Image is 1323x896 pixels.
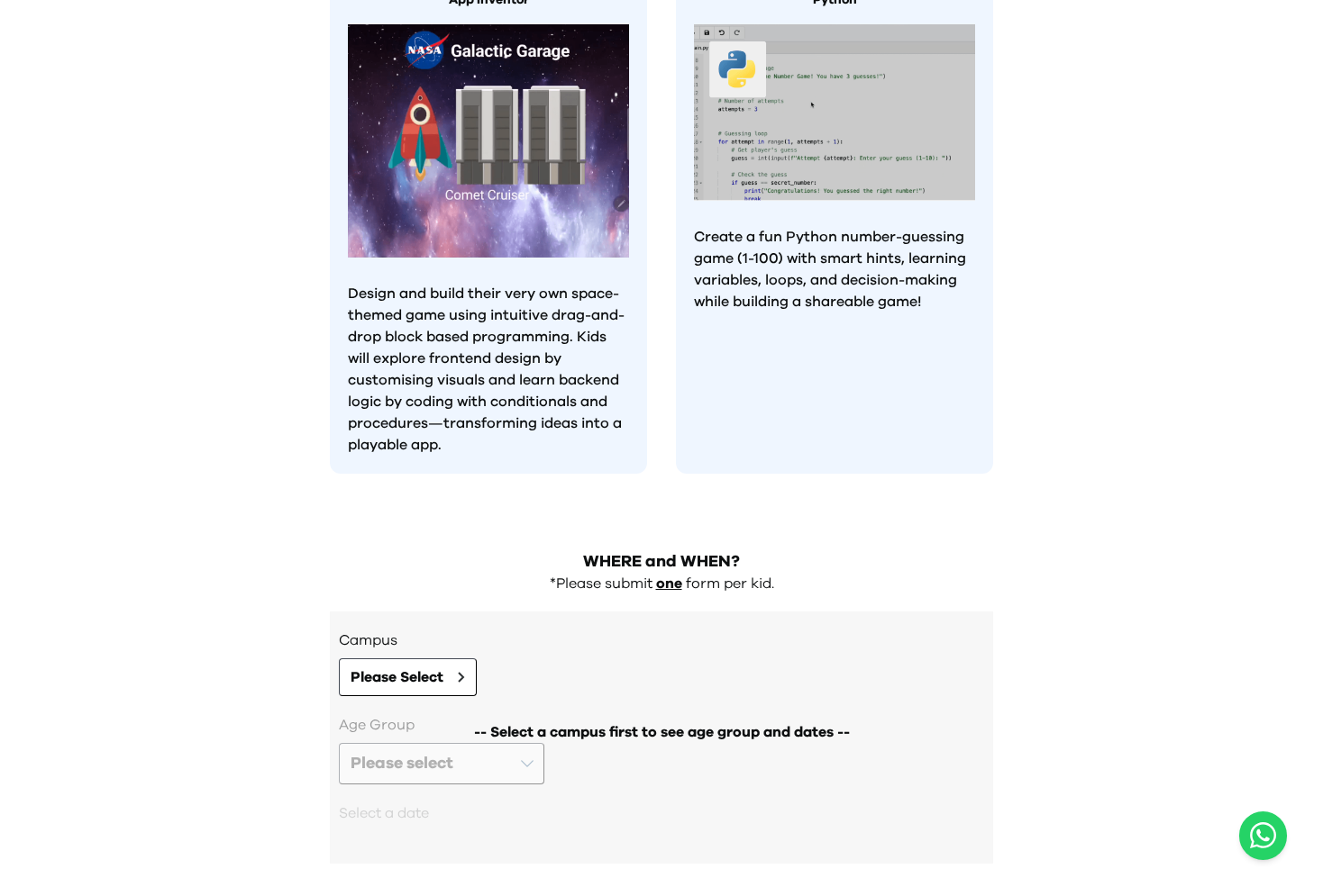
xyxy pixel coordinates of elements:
[351,666,443,688] span: Please Select
[339,629,984,651] h3: Campus
[694,24,975,202] img: Kids learning to code
[339,658,477,696] button: Please Select
[348,24,629,258] img: Kids learning to code
[330,575,993,593] div: *Please submit form per kid.
[1239,811,1287,860] a: Chat with us on WhatsApp
[1239,811,1287,860] button: Open WhatsApp chat
[474,721,850,743] span: -- Select a campus first to see age group and dates --
[348,283,629,456] p: Design and build their very own space-themed game using intuitive drag-and-drop block based progr...
[330,549,993,575] h2: WHERE and WHEN?
[694,226,975,312] p: Create a fun Python number-guessing game (1-100) with smart hints, learning variables, loops, and...
[656,575,682,593] p: one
